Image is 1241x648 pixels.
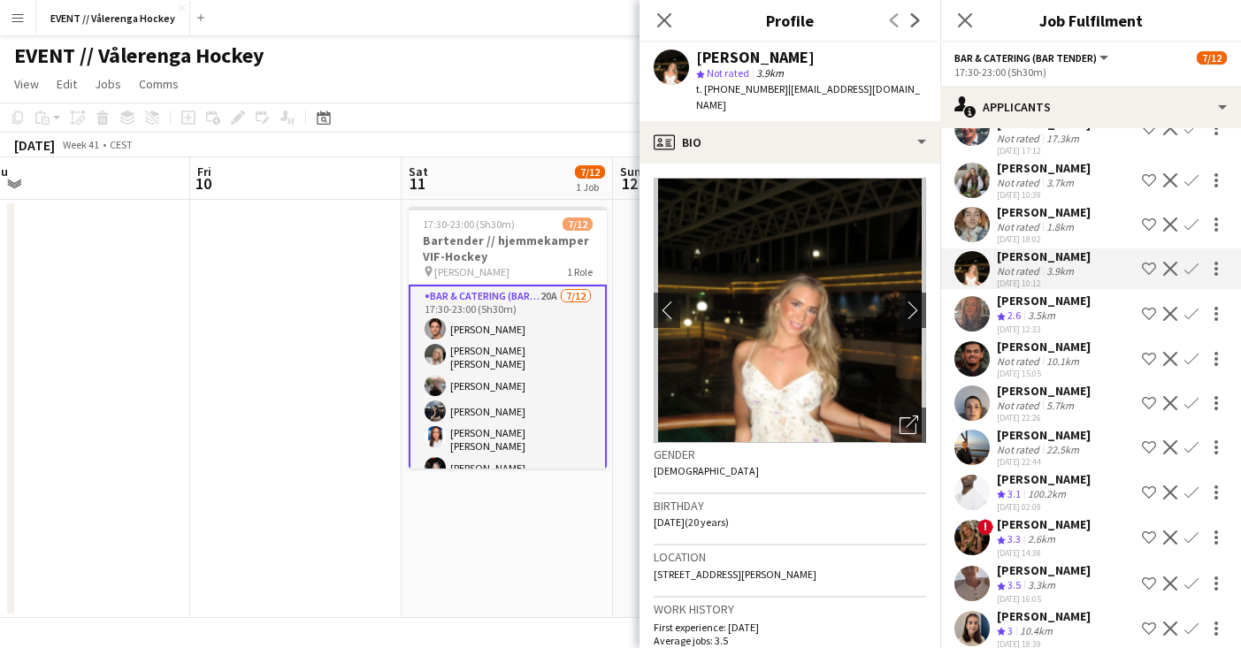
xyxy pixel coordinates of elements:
h1: EVENT // Vålerenga Hockey [14,42,264,69]
div: Not rated [997,354,1043,368]
div: [DATE] 22:44 [997,456,1091,468]
span: [DEMOGRAPHIC_DATA] [654,464,759,477]
div: [DATE] 15:05 [997,368,1091,379]
p: First experience: [DATE] [654,621,926,634]
div: [DATE] [14,136,55,154]
img: Crew avatar or photo [654,178,926,443]
span: Sat [409,164,428,179]
app-card-role: Bar & Catering (Bar Tender)20A7/1217:30-23:00 (5h30m)[PERSON_NAME][PERSON_NAME] [PERSON_NAME][PER... [409,285,607,641]
div: Not rated [997,443,1043,456]
span: 3.9km [753,66,787,80]
h3: Bartender // hjemmekamper VIF-Hockey [409,233,607,264]
div: [DATE] 18:02 [997,233,1091,245]
div: [PERSON_NAME] [997,471,1091,487]
div: [DATE] 12:33 [997,324,1091,335]
span: 3 [1007,624,1013,637]
div: [DATE] 14:38 [997,547,1091,559]
div: [DATE] 10:12 [997,278,1091,289]
div: [PERSON_NAME] [997,562,1091,578]
div: Bio [640,121,940,164]
span: 2.6 [1007,309,1021,322]
div: Applicants [940,86,1241,128]
span: 10 [195,173,211,194]
span: 3.5 [1007,578,1021,591]
div: [PERSON_NAME] [997,160,1091,176]
span: Sun [620,164,641,179]
span: [DATE] (20 years) [654,515,729,529]
div: 100.2km [1024,487,1069,502]
div: 10.4km [1016,624,1056,639]
div: Not rated [997,220,1043,233]
span: Not rated [707,66,749,80]
div: [PERSON_NAME] [997,339,1091,354]
span: Week 41 [58,138,103,151]
span: [STREET_ADDRESS][PERSON_NAME] [654,568,816,581]
div: 3.9km [1043,264,1077,278]
div: 2.6km [1024,532,1059,547]
a: View [7,72,46,95]
div: 5.7km [1043,399,1077,412]
div: [DATE] 16:05 [997,593,1091,605]
a: Edit [50,72,84,95]
span: 3.3 [1007,532,1021,545]
div: Not rated [997,264,1043,278]
h3: Work history [654,601,926,617]
div: [PERSON_NAME] [997,516,1091,532]
h3: Profile [640,9,940,32]
div: Not rated [997,399,1043,412]
div: 22.5km [1043,443,1083,456]
div: 1.8km [1043,220,1077,233]
div: CEST [110,138,133,151]
div: 3.5km [1024,309,1059,324]
a: Jobs [88,72,128,95]
div: Open photos pop-in [891,408,926,443]
div: [DATE] 17:12 [997,145,1135,156]
span: 3.1 [1007,487,1021,500]
div: 17.3km [1043,132,1083,145]
app-job-card: 17:30-23:00 (5h30m)7/12Bartender // hjemmekamper VIF-Hockey [PERSON_NAME]1 RoleBar & Catering (Ba... [409,207,607,469]
div: [PERSON_NAME] [997,293,1091,309]
div: [PERSON_NAME] [997,608,1091,624]
div: [PERSON_NAME] [696,50,815,65]
button: Bar & Catering (Bar Tender) [954,51,1111,65]
div: 10.1km [1043,354,1083,368]
h3: Gender [654,446,926,462]
span: Fri [197,164,211,179]
h3: Job Fulfilment [940,9,1241,32]
span: View [14,76,39,92]
p: Average jobs: 3.5 [654,634,926,647]
span: t. [PHONE_NUMBER] [696,82,788,95]
div: 3.7km [1043,176,1077,189]
div: [PERSON_NAME] [997,204,1091,220]
div: 17:30-23:00 (5h30m) [954,65,1227,79]
span: Comms [139,76,179,92]
span: | [EMAIL_ADDRESS][DOMAIN_NAME] [696,82,920,111]
span: [PERSON_NAME] [434,265,509,278]
span: 7/12 [1197,51,1227,65]
div: [DATE] 22:26 [997,412,1091,423]
span: Bar & Catering (Bar Tender) [954,51,1097,65]
div: Not rated [997,132,1043,145]
span: Jobs [95,76,121,92]
span: 17:30-23:00 (5h30m) [423,217,515,231]
span: 12 [617,173,641,194]
span: 7/12 [563,217,593,231]
div: [DATE] 10:39 [997,189,1091,201]
div: 1 Job [576,180,604,194]
h3: Location [654,549,926,565]
div: Not rated [997,176,1043,189]
span: Edit [57,76,77,92]
button: EVENT // Vålerenga Hockey [36,1,190,35]
div: [PERSON_NAME] [997,383,1091,399]
span: 11 [406,173,428,194]
span: 7/12 [575,165,605,179]
span: 1 Role [567,265,593,278]
div: [PERSON_NAME] [997,427,1091,443]
h3: Birthday [654,498,926,514]
div: [DATE] 02:09 [997,501,1091,513]
span: ! [977,519,993,535]
div: 3.3km [1024,578,1059,593]
div: [PERSON_NAME] [997,248,1091,264]
a: Comms [132,72,186,95]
